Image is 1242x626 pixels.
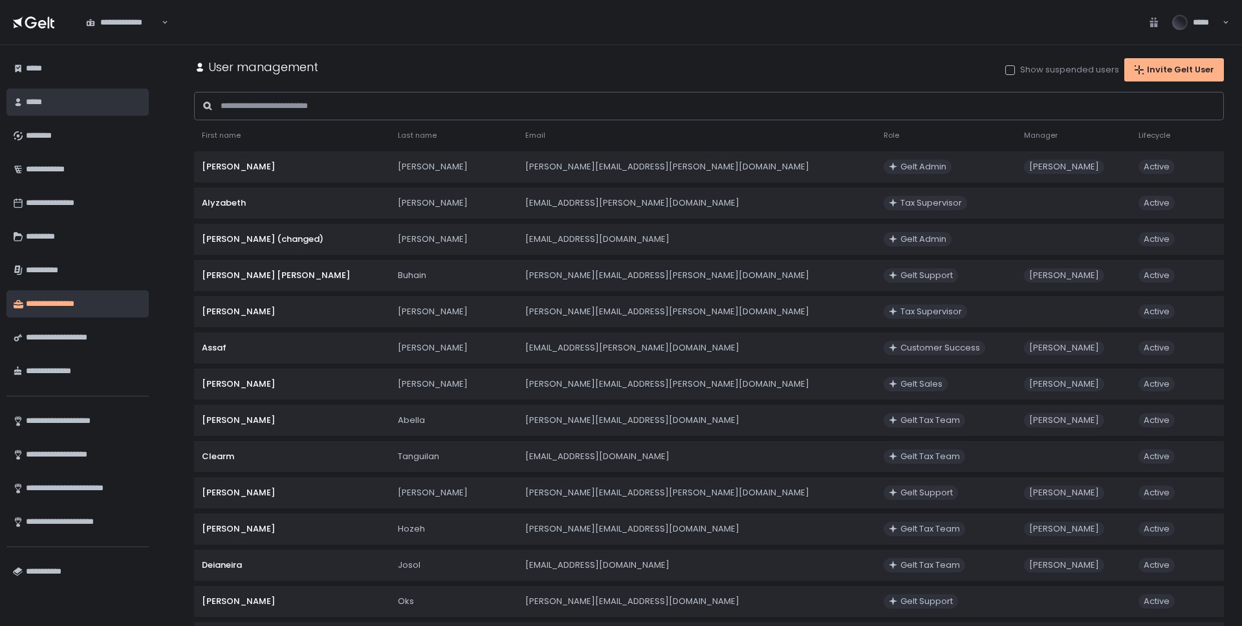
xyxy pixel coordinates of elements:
div: [EMAIL_ADDRESS][PERSON_NAME][DOMAIN_NAME] [525,342,869,354]
div: Active [1144,523,1170,535]
div: [PERSON_NAME][EMAIL_ADDRESS][PERSON_NAME][DOMAIN_NAME] [525,487,869,499]
div: Gelt Sales [900,378,942,390]
div: [PERSON_NAME][EMAIL_ADDRESS][DOMAIN_NAME] [525,523,869,535]
div: Gelt Support [900,270,953,281]
div: Gelt Tax Team [900,523,960,535]
div: Active [1144,559,1170,571]
div: [PERSON_NAME] [398,342,509,354]
div: Tanguilan [398,451,509,462]
div: [PERSON_NAME] [1029,161,1099,173]
div: Gelt Tax Team [900,415,960,426]
div: [PERSON_NAME] [398,306,509,318]
div: Active [1144,378,1170,390]
div: Search for option [78,9,168,36]
div: Active [1144,596,1170,607]
div: [PERSON_NAME] [1029,523,1099,535]
div: Active [1144,415,1170,426]
div: Customer Success [900,342,980,354]
div: [PERSON_NAME] [202,596,382,607]
div: Oks [398,596,509,607]
div: [EMAIL_ADDRESS][DOMAIN_NAME] [525,233,869,245]
div: Gelt Support [900,596,953,607]
span: First name [202,131,241,140]
div: [PERSON_NAME] [PERSON_NAME] [202,270,382,281]
div: [PERSON_NAME][EMAIL_ADDRESS][PERSON_NAME][DOMAIN_NAME] [525,161,869,173]
div: [PERSON_NAME] [1029,559,1099,571]
div: [PERSON_NAME] [1029,270,1099,281]
div: Active [1144,451,1170,462]
div: Active [1144,487,1170,499]
div: User management [194,58,318,76]
div: [PERSON_NAME][EMAIL_ADDRESS][PERSON_NAME][DOMAIN_NAME] [525,270,869,281]
div: [PERSON_NAME] (changed) [202,233,382,245]
div: [EMAIL_ADDRESS][DOMAIN_NAME] [525,559,869,571]
div: [PERSON_NAME] [398,197,509,209]
div: Active [1144,161,1170,173]
div: [PERSON_NAME][EMAIL_ADDRESS][DOMAIN_NAME] [525,596,869,607]
span: Email [525,131,545,140]
div: Tax Supervisor [900,197,962,209]
div: Gelt Admin [900,233,946,245]
div: Invite Gelt User [1134,64,1214,76]
div: Deianeira [202,559,382,571]
div: [PERSON_NAME] [398,378,509,390]
div: [PERSON_NAME] [1029,415,1099,426]
div: Buhain [398,270,509,281]
span: Last name [398,131,437,140]
div: [PERSON_NAME] [202,161,382,173]
div: Gelt Admin [900,161,946,173]
span: Role [884,131,899,140]
div: [EMAIL_ADDRESS][DOMAIN_NAME] [525,451,869,462]
div: [EMAIL_ADDRESS][PERSON_NAME][DOMAIN_NAME] [525,197,869,209]
div: [PERSON_NAME][EMAIL_ADDRESS][PERSON_NAME][DOMAIN_NAME] [525,378,869,390]
div: [PERSON_NAME] [398,161,509,173]
div: [PERSON_NAME] [202,306,382,318]
div: [PERSON_NAME] [1029,342,1099,354]
div: Tax Supervisor [900,306,962,318]
div: [PERSON_NAME][EMAIL_ADDRESS][DOMAIN_NAME] [525,415,869,426]
div: [PERSON_NAME] [202,415,382,426]
div: [PERSON_NAME] [202,523,382,535]
div: Gelt Support [900,487,953,499]
div: [PERSON_NAME][EMAIL_ADDRESS][PERSON_NAME][DOMAIN_NAME] [525,306,869,318]
div: [PERSON_NAME] [1029,487,1099,499]
div: [PERSON_NAME] [1029,378,1099,390]
div: Josol [398,559,509,571]
div: Active [1144,306,1170,318]
button: Invite Gelt User [1124,58,1224,81]
div: Active [1144,197,1170,209]
div: [PERSON_NAME] [398,487,509,499]
div: Active [1144,270,1170,281]
div: Active [1144,342,1170,354]
div: [PERSON_NAME] [398,233,509,245]
span: Lifecycle [1138,131,1170,140]
div: Alyzabeth [202,197,382,209]
div: Gelt Tax Team [900,451,960,462]
div: [PERSON_NAME] [202,487,382,499]
div: Active [1144,233,1170,245]
div: Hozeh [398,523,509,535]
div: Clearm [202,451,382,462]
div: Assaf [202,342,382,354]
div: Abella [398,415,509,426]
div: [PERSON_NAME] [202,378,382,390]
div: Gelt Tax Team [900,559,960,571]
span: Manager [1024,131,1058,140]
